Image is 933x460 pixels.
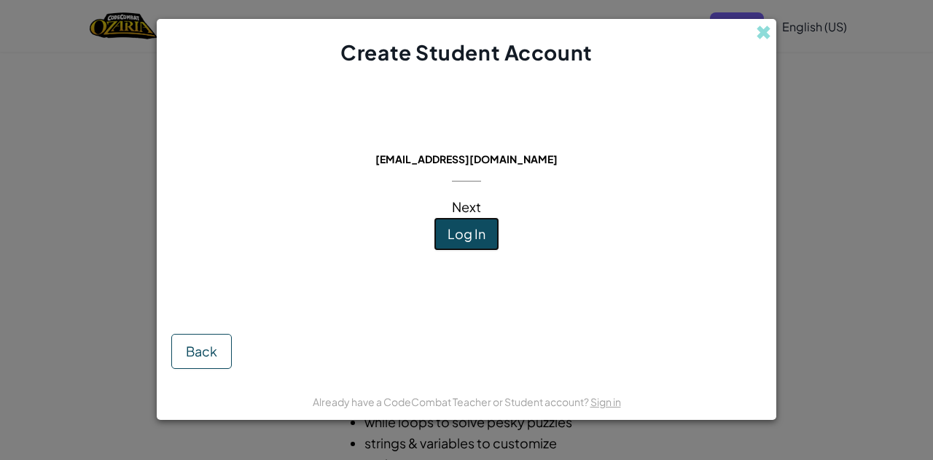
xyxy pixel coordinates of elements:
span: Create Student Account [340,39,592,65]
a: Sign in [590,395,621,408]
span: Log In [448,225,485,242]
span: Back [186,343,217,359]
span: Already have a CodeCombat Teacher or Student account? [313,395,590,408]
button: Back [171,334,232,369]
span: Next [452,198,481,215]
span: [EMAIL_ADDRESS][DOMAIN_NAME] [375,152,558,165]
button: Log In [434,217,499,251]
span: This email is already in use: [364,132,570,149]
